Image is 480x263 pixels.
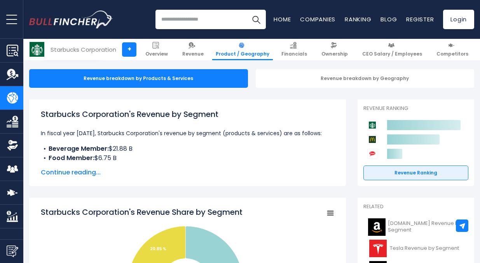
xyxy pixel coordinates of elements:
span: CEO Salary / Employees [362,51,422,57]
tspan: 20.85 % [150,246,166,252]
div: Revenue breakdown by Products & Services [29,69,248,88]
a: Ownership [318,39,351,60]
img: Bullfincher logo [29,10,113,28]
a: Revenue [179,39,207,60]
a: [DOMAIN_NAME] Revenue by Segment [363,216,468,238]
img: Ownership [7,139,18,151]
p: Related [363,204,468,210]
span: Overview [145,51,168,57]
tspan: Starbucks Corporation's Revenue Share by Segment [41,207,243,218]
a: CEO Salary / Employees [359,39,426,60]
div: Starbucks Corporation [51,45,116,54]
a: Login [443,10,474,29]
a: Ranking [345,15,371,23]
a: Register [406,15,434,23]
p: In fiscal year [DATE], Starbucks Corporation's revenue by segment (products & services) are as fo... [41,129,334,138]
span: Continue reading... [41,168,334,177]
img: TSLA logo [368,240,387,257]
span: Tesla Revenue by Segment [390,245,459,252]
a: + [122,42,136,57]
a: Revenue Ranking [363,165,468,180]
a: Overview [142,39,171,60]
a: Tesla Revenue by Segment [363,238,468,259]
img: McDonald's Corporation competitors logo [367,134,377,145]
li: $21.88 B [41,144,334,153]
img: Starbucks Corporation competitors logo [367,120,377,130]
a: Product / Geography [212,39,273,60]
span: [DOMAIN_NAME] Revenue by Segment [388,220,464,233]
h1: Starbucks Corporation's Revenue by Segment [41,108,334,120]
a: Financials [278,39,311,60]
p: Revenue Ranking [363,105,468,112]
b: Beverage Member: [49,144,109,153]
button: Search [246,10,266,29]
a: Blog [381,15,397,23]
span: Ownership [321,51,348,57]
span: Competitors [436,51,468,57]
b: Food Member: [49,153,94,162]
a: Companies [300,15,335,23]
li: $6.75 B [41,153,334,163]
span: Financials [281,51,307,57]
img: Yum! Brands competitors logo [367,149,377,159]
img: AMZN logo [368,218,386,236]
span: Product / Geography [216,51,269,57]
span: Revenue [182,51,204,57]
div: Revenue breakdown by Geography [256,69,475,88]
a: Competitors [433,39,472,60]
a: Go to homepage [29,10,113,28]
img: SBUX logo [30,42,44,57]
a: Home [274,15,291,23]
